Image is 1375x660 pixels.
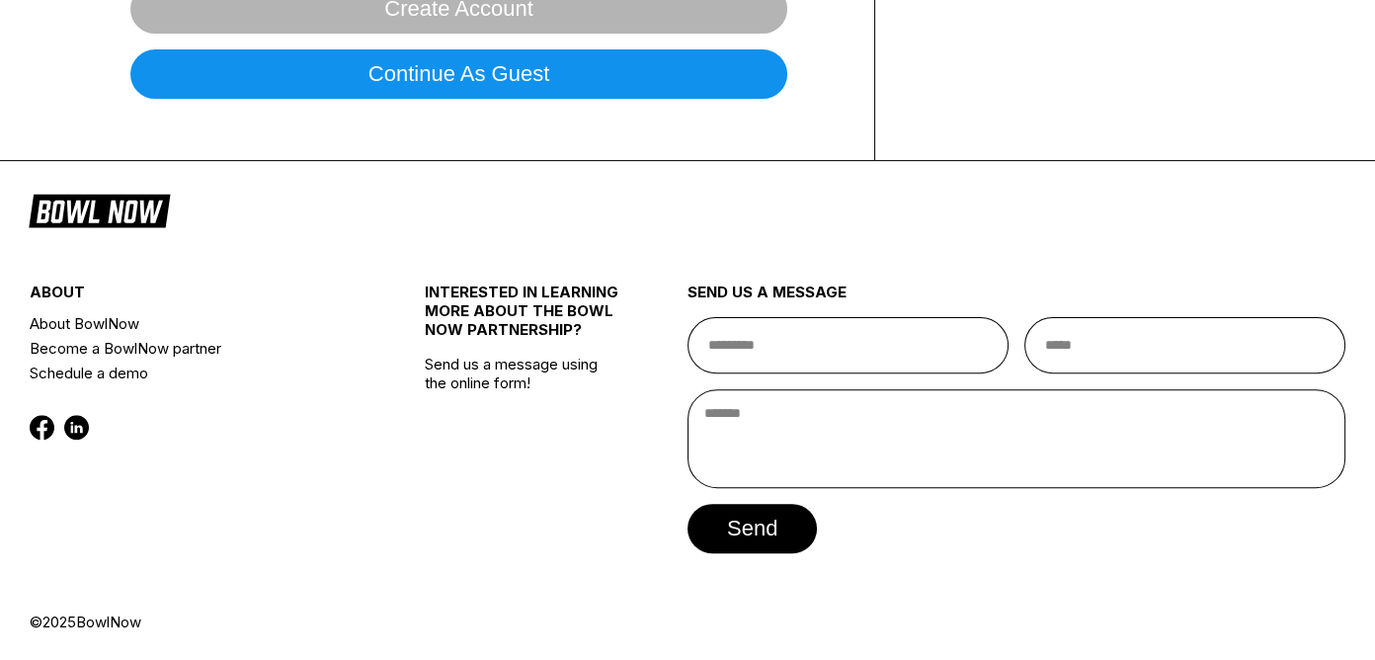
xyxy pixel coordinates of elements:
div: INTERESTED IN LEARNING MORE ABOUT THE BOWL NOW PARTNERSHIP? [425,283,622,355]
a: About BowlNow [30,311,359,336]
div: © 2025 BowlNow [30,613,1345,631]
button: Continue as guest [130,49,787,99]
a: Schedule a demo [30,361,359,385]
div: about [30,283,359,311]
div: Send us a message using the online form! [425,239,622,613]
button: send [687,504,817,553]
div: send us a message [687,283,1345,317]
a: Become a BowlNow partner [30,336,359,361]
